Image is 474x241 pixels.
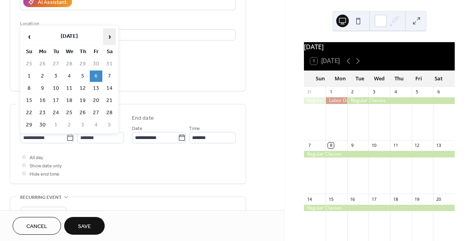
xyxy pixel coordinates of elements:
[76,70,89,82] td: 5
[23,46,35,57] th: Su
[50,119,62,131] td: 1
[90,70,102,82] td: 6
[103,83,116,94] td: 14
[20,193,62,202] span: Recurring event
[50,95,62,106] td: 17
[414,89,420,95] div: 5
[371,89,377,95] div: 3
[104,29,115,44] span: ›
[350,89,355,95] div: 2
[132,124,143,133] span: Date
[414,143,420,148] div: 12
[189,124,200,133] span: Time
[370,71,389,87] div: Wed
[103,107,116,119] td: 28
[393,196,398,202] div: 18
[414,196,420,202] div: 19
[76,107,89,119] td: 26
[76,119,89,131] td: 3
[26,222,47,231] span: Cancel
[393,89,398,95] div: 4
[36,107,49,119] td: 23
[36,119,49,131] td: 30
[90,107,102,119] td: 27
[103,46,116,57] th: Sa
[30,154,43,162] span: All day
[63,119,76,131] td: 2
[13,217,61,235] button: Cancel
[328,143,334,148] div: 8
[90,119,102,131] td: 4
[23,29,35,44] span: ‹
[103,95,116,106] td: 21
[50,70,62,82] td: 3
[435,89,441,95] div: 6
[36,58,49,70] td: 26
[23,107,35,119] td: 22
[90,83,102,94] td: 13
[371,196,377,202] div: 17
[304,97,326,104] div: Regular Classes
[76,58,89,70] td: 29
[306,89,312,95] div: 31
[36,46,49,57] th: Mo
[30,162,62,170] span: Show date only
[78,222,91,231] span: Save
[328,196,334,202] div: 15
[330,71,350,87] div: Mon
[326,97,347,104] div: Labor Day - No Classes
[36,28,102,45] th: [DATE]
[23,95,35,106] td: 15
[50,107,62,119] td: 24
[304,42,455,52] div: [DATE]
[20,20,234,28] div: Location
[350,196,355,202] div: 16
[435,143,441,148] div: 13
[304,205,455,211] div: Regular Classes
[347,97,455,104] div: Regular Classes
[350,71,370,87] div: Tue
[76,46,89,57] th: Th
[50,83,62,94] td: 10
[23,119,35,131] td: 29
[350,143,355,148] div: 9
[36,83,49,94] td: 9
[306,143,312,148] div: 7
[50,58,62,70] td: 27
[23,83,35,94] td: 8
[64,217,105,235] button: Save
[63,107,76,119] td: 25
[76,83,89,94] td: 12
[50,46,62,57] th: Tu
[328,89,334,95] div: 1
[132,114,154,122] div: End date
[409,71,429,87] div: Fri
[393,143,398,148] div: 11
[63,46,76,57] th: We
[23,209,53,218] span: Do not repeat
[63,95,76,106] td: 18
[103,58,116,70] td: 31
[36,95,49,106] td: 16
[90,58,102,70] td: 30
[103,70,116,82] td: 7
[371,143,377,148] div: 10
[389,71,409,87] div: Thu
[310,71,330,87] div: Sun
[306,196,312,202] div: 14
[435,196,441,202] div: 20
[30,170,59,178] span: Hide end time
[23,70,35,82] td: 1
[63,70,76,82] td: 4
[90,95,102,106] td: 20
[63,83,76,94] td: 11
[429,71,448,87] div: Sat
[23,58,35,70] td: 25
[63,58,76,70] td: 28
[76,95,89,106] td: 19
[103,119,116,131] td: 5
[36,70,49,82] td: 2
[90,46,102,57] th: Fr
[304,151,455,158] div: Regular Classes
